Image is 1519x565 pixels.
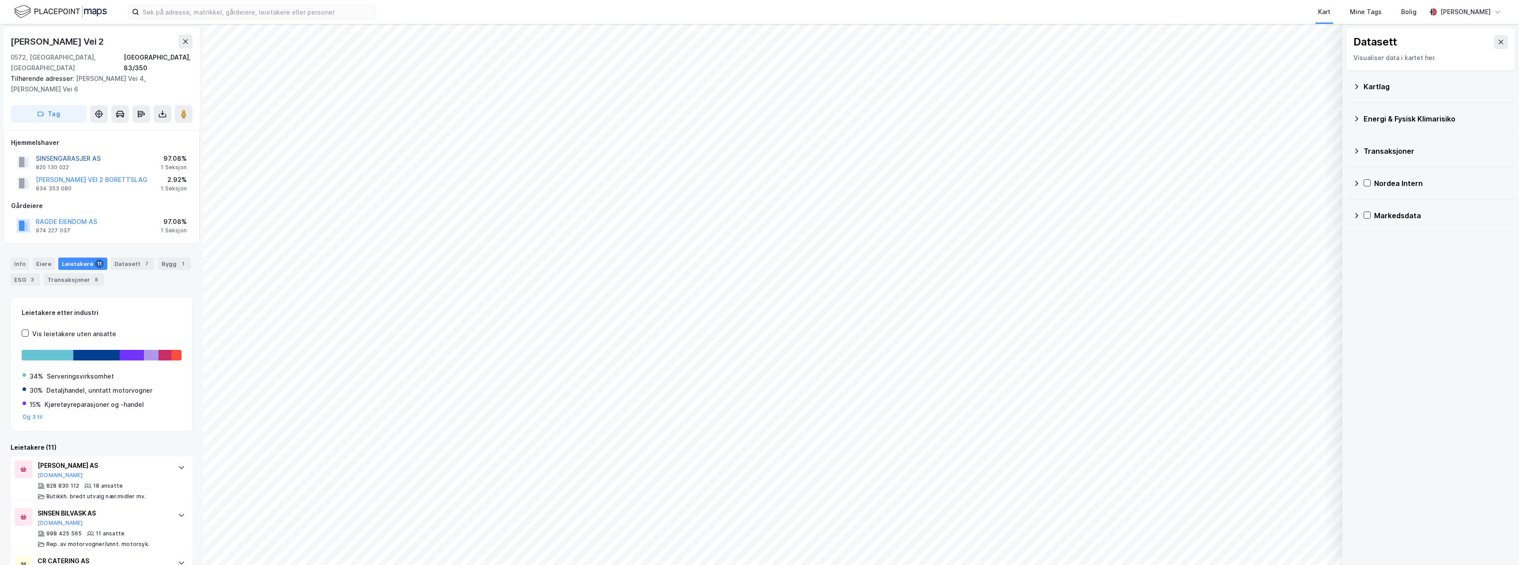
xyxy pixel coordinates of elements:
[1440,7,1491,17] div: [PERSON_NAME]
[124,52,193,73] div: [GEOGRAPHIC_DATA], 83/350
[1364,146,1508,156] div: Transaksjoner
[161,185,187,192] div: 1 Seksjon
[46,385,152,396] div: Detaljhandel, unntatt motorvogner
[11,73,185,95] div: [PERSON_NAME] Vei 4, [PERSON_NAME] Vei 6
[161,227,187,234] div: 1 Seksjon
[58,258,107,270] div: Leietakere
[1364,81,1508,92] div: Kartlag
[1475,523,1519,565] iframe: Chat Widget
[92,275,101,284] div: 8
[111,258,155,270] div: Datasett
[22,307,181,318] div: Leietakere etter industri
[11,442,193,453] div: Leietakere (11)
[47,371,114,382] div: Serveringsvirksomhet
[161,216,187,227] div: 97.08%
[30,371,43,382] div: 34%
[161,153,187,164] div: 97.08%
[33,258,55,270] div: Eiere
[1353,35,1397,49] div: Datasett
[11,273,40,286] div: ESG
[11,105,87,123] button: Tag
[11,75,76,82] span: Tilhørende adresser:
[161,174,187,185] div: 2.92%
[1353,53,1508,63] div: Visualiser data i kartet her.
[139,5,375,19] input: Søk på adresse, matrikkel, gårdeiere, leietakere eller personer
[1318,7,1330,17] div: Kart
[11,52,124,73] div: 0572, [GEOGRAPHIC_DATA], [GEOGRAPHIC_DATA]
[28,275,37,284] div: 3
[38,508,169,519] div: SINSEN BILVASK AS
[30,385,43,396] div: 30%
[36,185,72,192] div: 934 353 080
[161,164,187,171] div: 1 Seksjon
[11,258,29,270] div: Info
[23,413,43,421] button: Og 3 til
[38,472,83,479] button: [DOMAIN_NAME]
[44,273,104,286] div: Transaksjoner
[142,259,151,268] div: 7
[38,460,169,471] div: [PERSON_NAME] AS
[30,399,41,410] div: 15%
[46,541,150,548] div: Rep. av motorvogner/unnt. motorsyk.
[11,137,192,148] div: Hjemmelshaver
[1364,114,1508,124] div: Energi & Fysisk Klimarisiko
[11,34,106,49] div: [PERSON_NAME] Vei 2
[1401,7,1417,17] div: Bolig
[36,164,69,171] div: 820 130 022
[46,530,82,537] div: 998 425 565
[1350,7,1382,17] div: Mine Tags
[158,258,191,270] div: Bygg
[1374,210,1508,221] div: Markedsdata
[46,482,79,489] div: 828 830 112
[11,201,192,211] div: Gårdeiere
[14,4,107,19] img: logo.f888ab2527a4732fd821a326f86c7f29.svg
[1374,178,1508,189] div: Nordea Intern
[95,259,104,268] div: 11
[45,399,144,410] div: Kjøretøyreparasjoner og -handel
[32,329,116,339] div: Vis leietakere uten ansatte
[46,493,146,500] div: Butikkh. bredt utvalg nær.midler mv.
[38,519,83,527] button: [DOMAIN_NAME]
[93,482,123,489] div: 18 ansatte
[178,259,187,268] div: 1
[96,530,125,537] div: 11 ansatte
[36,227,70,234] div: 974 227 037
